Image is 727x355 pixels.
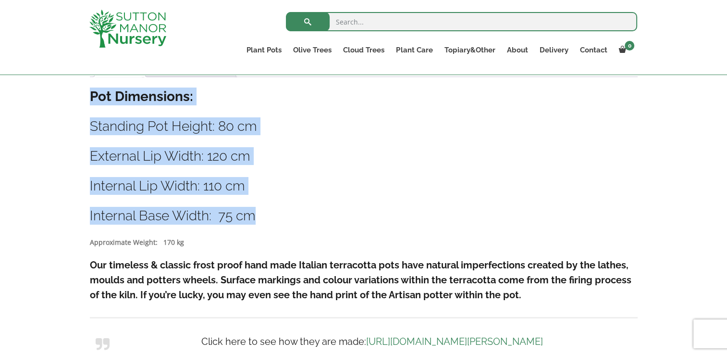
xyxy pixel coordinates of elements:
[90,147,638,165] h3: External Lip Width: 120 cm
[337,43,390,57] a: Cloud Trees
[533,43,574,57] a: Delivery
[390,43,438,57] a: Plant Care
[366,336,543,347] a: [URL][DOMAIN_NAME][PERSON_NAME]
[90,89,193,104] strong: Pot Dimensions:
[438,43,501,57] a: Topiary&Other
[241,43,287,57] a: Plant Pots
[286,12,637,31] input: Search...
[90,177,638,195] h3: Internal Lip Width: 110 cm
[90,207,638,225] h3: Internal Base Width: 75 cm
[90,117,638,135] h3: Standing Pot Height: 80 cm
[201,336,543,347] strong: Click here to see how they are made:
[613,43,637,57] a: 0
[574,43,613,57] a: Contact
[287,43,337,57] a: Olive Trees
[90,259,631,301] strong: Our timeless & classic frost proof hand made Italian terracotta pots have natural imperfections c...
[625,41,634,51] span: 0
[501,43,533,57] a: About
[90,238,184,247] strong: Approximate Weight: 170 kg
[89,10,166,48] img: logo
